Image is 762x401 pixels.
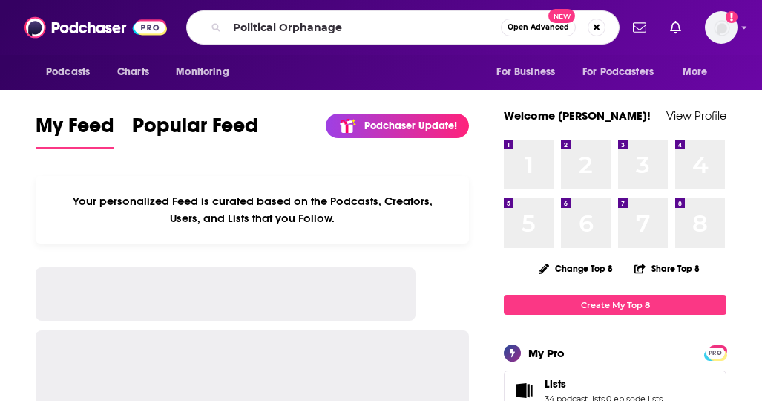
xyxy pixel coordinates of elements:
span: Monitoring [176,62,229,82]
div: Your personalized Feed is curated based on the Podcasts, Creators, Users, and Lists that you Follow. [36,176,469,244]
a: Charts [108,58,158,86]
p: Podchaser Update! [364,120,457,132]
span: Open Advanced [508,24,569,31]
button: open menu [486,58,574,86]
a: Lists [545,377,663,391]
a: Lists [509,380,539,401]
span: For Business [496,62,555,82]
div: My Pro [528,346,565,360]
input: Search podcasts, credits, & more... [227,16,501,39]
button: Share Top 8 [634,254,700,283]
a: My Feed [36,113,114,149]
a: Show notifications dropdown [627,15,652,40]
button: Change Top 8 [530,259,622,278]
svg: Add a profile image [726,11,738,23]
span: New [548,9,575,23]
span: Lists [545,377,566,391]
button: open menu [672,58,726,86]
a: Create My Top 8 [504,295,726,315]
div: Search podcasts, credits, & more... [186,10,620,45]
button: Open AdvancedNew [501,19,576,36]
a: Show notifications dropdown [664,15,687,40]
span: Charts [117,62,149,82]
span: My Feed [36,113,114,147]
a: Popular Feed [132,113,258,149]
span: Popular Feed [132,113,258,147]
span: Podcasts [46,62,90,82]
a: Welcome [PERSON_NAME]! [504,108,651,123]
img: User Profile [705,11,738,44]
img: Podchaser - Follow, Share and Rate Podcasts [24,13,167,42]
button: Show profile menu [705,11,738,44]
button: open menu [573,58,675,86]
a: View Profile [666,108,726,123]
span: For Podcasters [582,62,654,82]
span: More [683,62,708,82]
button: open menu [165,58,248,86]
a: PRO [706,347,724,358]
button: open menu [36,58,109,86]
span: Logged in as AtriaBooks [705,11,738,44]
